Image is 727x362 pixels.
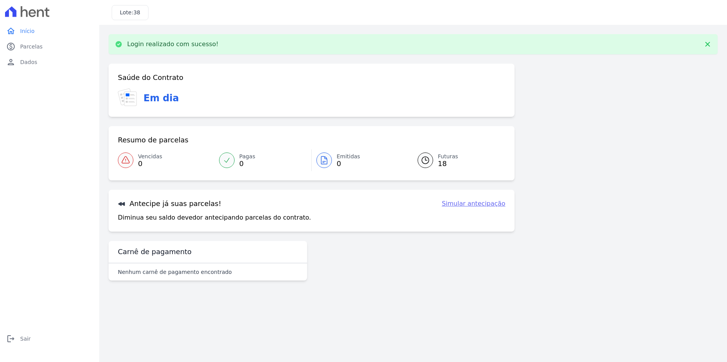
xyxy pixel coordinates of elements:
i: home [6,26,16,36]
span: 0 [337,161,360,167]
i: paid [6,42,16,51]
h3: Antecipe já suas parcelas! [118,199,221,208]
a: Emitidas 0 [312,149,408,171]
h3: Lote: [120,9,140,17]
span: 0 [239,161,255,167]
span: 38 [133,9,140,16]
span: Dados [20,58,37,66]
a: homeInício [3,23,96,39]
p: Diminua seu saldo devedor antecipando parcelas do contrato. [118,213,311,222]
i: logout [6,334,16,343]
i: person [6,57,16,67]
span: Emitidas [337,152,360,161]
span: Futuras [438,152,458,161]
a: logoutSair [3,331,96,346]
span: 18 [438,161,458,167]
span: Início [20,27,35,35]
a: personDados [3,54,96,70]
h3: Resumo de parcelas [118,135,188,145]
span: 0 [138,161,162,167]
a: Futuras 18 [408,149,505,171]
span: Pagas [239,152,255,161]
a: Simular antecipação [442,199,505,208]
h3: Em dia [143,91,179,105]
span: Parcelas [20,43,43,50]
p: Login realizado com sucesso! [127,40,219,48]
a: paidParcelas [3,39,96,54]
h3: Saúde do Contrato [118,73,183,82]
h3: Carnê de pagamento [118,247,192,256]
span: Vencidas [138,152,162,161]
a: Pagas 0 [214,149,311,171]
p: Nenhum carnê de pagamento encontrado [118,268,232,276]
span: Sair [20,335,31,343]
a: Vencidas 0 [118,149,214,171]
